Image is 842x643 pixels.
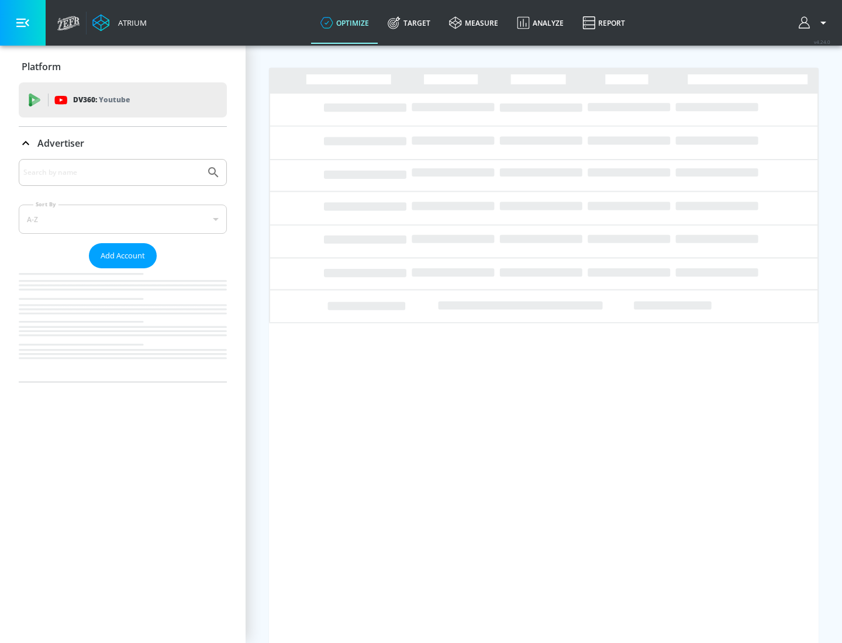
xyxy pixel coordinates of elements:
span: Add Account [101,249,145,262]
nav: list of Advertiser [19,268,227,382]
a: Target [378,2,440,44]
p: Platform [22,60,61,73]
a: measure [440,2,508,44]
div: Platform [19,50,227,83]
p: Youtube [99,94,130,106]
label: Sort By [33,200,58,208]
button: Add Account [89,243,157,268]
p: Advertiser [37,137,84,150]
input: Search by name [23,165,201,180]
div: Advertiser [19,159,227,382]
div: DV360: Youtube [19,82,227,117]
a: Analyze [508,2,573,44]
div: A-Z [19,205,227,234]
a: Report [573,2,634,44]
a: optimize [311,2,378,44]
a: Atrium [92,14,147,32]
p: DV360: [73,94,130,106]
div: Atrium [113,18,147,28]
span: v 4.24.0 [814,39,830,45]
div: Advertiser [19,127,227,160]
